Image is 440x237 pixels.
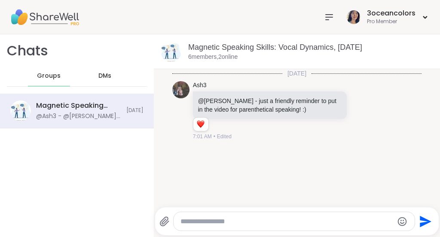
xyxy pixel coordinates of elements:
p: 6 members, 2 online [188,53,238,61]
img: Magnetic Speaking Skills: Vocal Dynamics, Oct 09 [161,41,181,62]
img: https://sharewell-space-live.sfo3.digitaloceanspaces.com/user-generated/9e22d4b8-9814-487a-b0d5-6... [172,81,189,98]
div: 3oceancolors [367,9,416,18]
div: Pro Member [367,18,416,25]
a: Ash3 [193,81,207,90]
span: • [214,133,215,140]
span: Edited [217,133,232,140]
span: 7:01 AM [193,133,212,140]
img: 3oceancolors [347,10,361,24]
div: Reaction list [193,118,208,131]
button: Reactions: love [196,121,205,128]
img: Magnetic Speaking Skills: Vocal Dynamics, Oct 09 [10,100,31,121]
textarea: Type your message [180,217,393,226]
a: Magnetic Speaking Skills: Vocal Dynamics, [DATE] [188,43,362,52]
button: Send [415,212,434,231]
div: Magnetic Speaking Skills: Vocal Dynamics, [DATE] [36,101,121,110]
span: DMs [98,72,111,80]
p: @[PERSON_NAME] - just a friendly reminder to put in the video for parenthetical speaking! :) [198,97,342,114]
div: @Ash3 - @[PERSON_NAME] - just a friendly reminder to put in the video for parenthetical speaking! :) [36,112,121,121]
span: [DATE] [282,69,312,78]
img: ShareWell Nav Logo [10,2,79,32]
h1: Chats [7,41,48,61]
span: [DATE] [126,107,144,114]
span: Groups [37,72,61,80]
button: Emoji picker [397,216,407,227]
